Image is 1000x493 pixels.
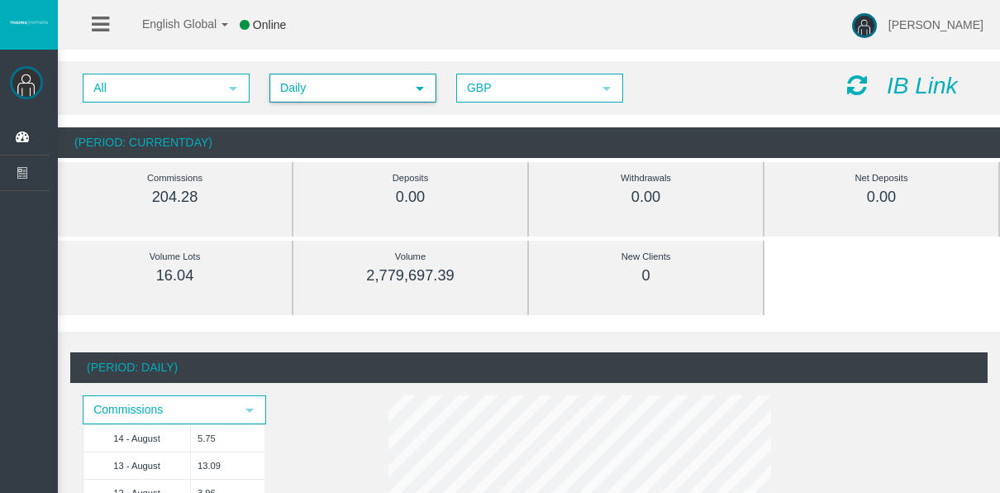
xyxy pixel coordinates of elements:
[121,17,217,31] span: English Global
[331,247,490,266] div: Volume
[95,188,255,207] div: 204.28
[83,452,191,479] td: 13 - August
[70,352,988,383] div: (Period: Daily)
[566,188,726,207] div: 0.00
[83,424,191,452] td: 14 - August
[95,169,255,188] div: Commissions
[847,74,867,97] i: Reload Dashboard
[84,75,218,101] span: All
[331,266,490,285] div: 2,779,697.39
[84,397,235,423] span: Commissions
[253,18,286,31] span: Online
[243,404,256,417] span: select
[566,169,726,188] div: Withdrawals
[190,424,264,452] td: 5.75
[458,75,592,101] span: GBP
[8,19,50,26] img: logo.svg
[331,188,490,207] div: 0.00
[190,452,264,479] td: 13.09
[600,82,613,95] span: select
[331,169,490,188] div: Deposits
[887,73,958,98] i: IB Link
[95,247,255,266] div: Volume Lots
[226,82,240,95] span: select
[566,247,726,266] div: New Clients
[852,13,877,38] img: user-image
[802,188,961,207] div: 0.00
[95,266,255,285] div: 16.04
[271,75,405,101] span: Daily
[58,127,1000,158] div: (Period: CurrentDay)
[802,169,961,188] div: Net Deposits
[888,18,983,31] span: [PERSON_NAME]
[566,266,726,285] div: 0
[413,82,426,95] span: select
